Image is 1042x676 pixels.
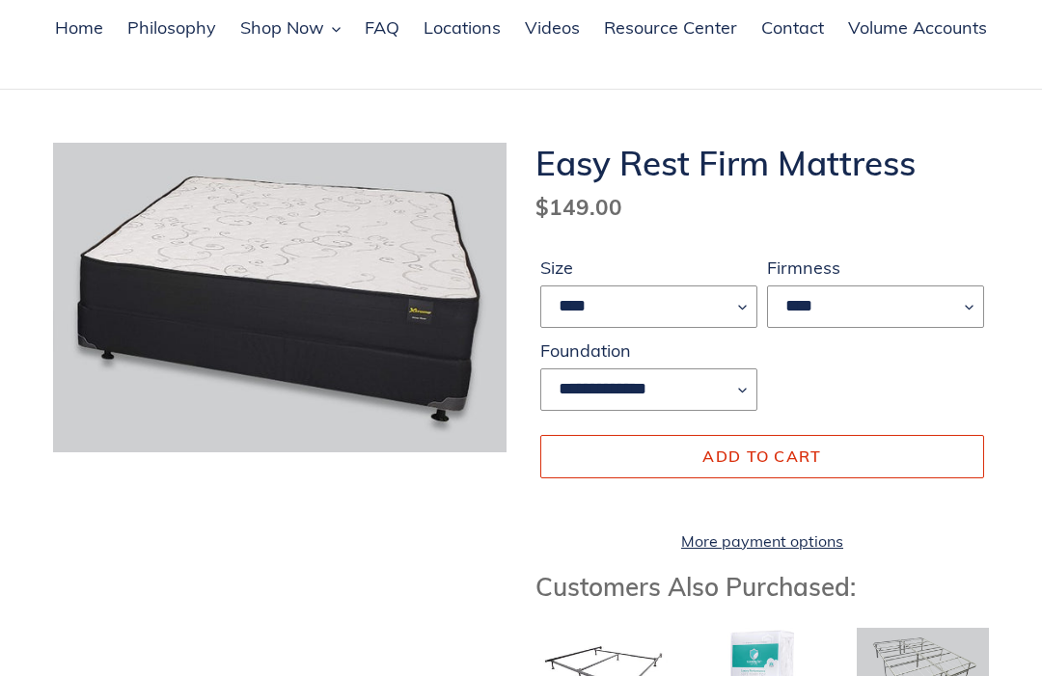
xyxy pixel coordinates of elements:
[231,14,350,43] button: Shop Now
[540,529,984,553] a: More payment options
[525,16,580,40] span: Videos
[535,193,622,221] span: $149.00
[838,14,997,43] a: Volume Accounts
[515,14,590,43] a: Videos
[355,14,409,43] a: FAQ
[604,16,737,40] span: Resource Center
[594,14,747,43] a: Resource Center
[702,446,821,466] span: Add to cart
[424,16,501,40] span: Locations
[55,16,103,40] span: Home
[848,16,987,40] span: Volume Accounts
[535,572,989,602] h3: Customers Also Purchased:
[118,14,226,43] a: Philosophy
[240,16,324,40] span: Shop Now
[535,143,989,183] h1: Easy Rest Firm Mattress
[540,255,757,281] label: Size
[365,16,399,40] span: FAQ
[127,16,216,40] span: Philosophy
[761,16,824,40] span: Contact
[540,435,984,477] button: Add to cart
[414,14,510,43] a: Locations
[540,338,757,364] label: Foundation
[752,14,834,43] a: Contact
[767,255,984,281] label: Firmness
[45,14,113,43] a: Home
